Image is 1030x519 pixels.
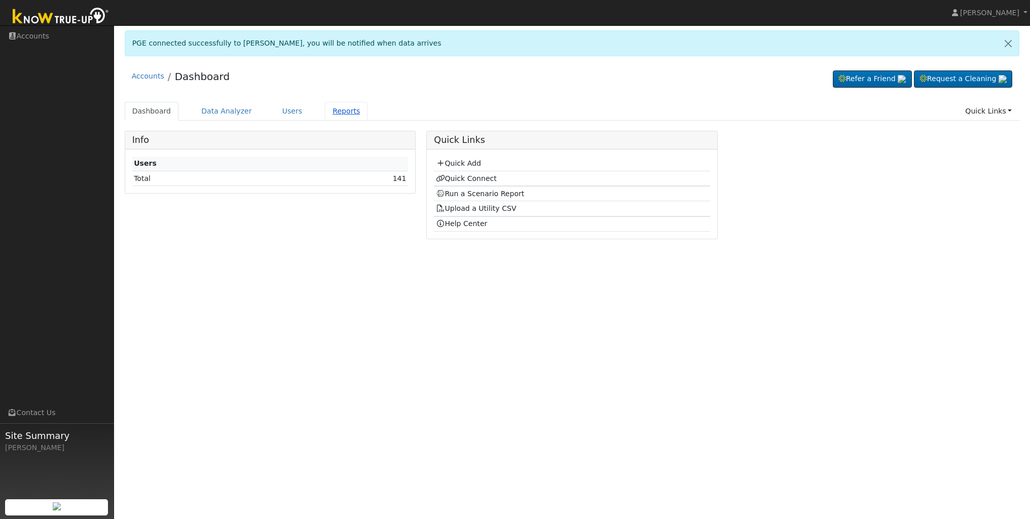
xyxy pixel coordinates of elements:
[960,9,1019,17] span: [PERSON_NAME]
[132,171,281,186] td: Total
[436,204,517,212] a: Upload a Utility CSV
[8,6,114,28] img: Know True-Up
[914,70,1012,88] a: Request a Cleaning
[175,70,230,83] a: Dashboard
[998,31,1019,56] a: Close
[436,159,481,167] a: Quick Add
[5,429,108,442] span: Site Summary
[125,102,179,121] a: Dashboard
[958,102,1019,121] a: Quick Links
[436,174,497,182] a: Quick Connect
[434,135,710,145] h5: Quick Links
[53,502,61,510] img: retrieve
[999,75,1007,83] img: retrieve
[134,159,157,167] strong: Users
[194,102,260,121] a: Data Analyzer
[393,174,407,182] a: 141
[325,102,367,121] a: Reports
[5,442,108,453] div: [PERSON_NAME]
[132,72,164,80] a: Accounts
[898,75,906,83] img: retrieve
[132,135,408,145] h5: Info
[125,30,1020,56] div: PGE connected successfully to [PERSON_NAME], you will be notified when data arrives
[436,219,488,228] a: Help Center
[275,102,310,121] a: Users
[833,70,912,88] a: Refer a Friend
[436,190,525,198] a: Run a Scenario Report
